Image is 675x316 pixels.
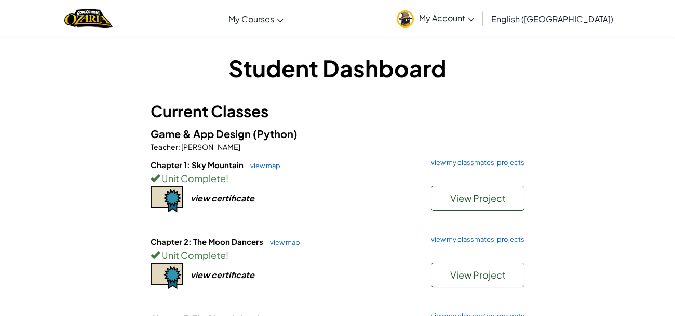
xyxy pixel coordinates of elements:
div: view certificate [191,193,254,203]
div: view certificate [191,269,254,280]
a: English ([GEOGRAPHIC_DATA]) [486,5,618,33]
span: English ([GEOGRAPHIC_DATA]) [491,13,613,24]
span: [PERSON_NAME] [180,142,240,152]
a: view certificate [151,269,254,280]
span: Chapter 2: The Moon Dancers [151,237,265,246]
span: Unit Complete [160,172,226,184]
span: My Account [419,12,475,23]
a: My Courses [223,5,289,33]
span: Chapter 1: Sky Mountain [151,160,245,170]
button: View Project [431,186,524,211]
h3: Current Classes [151,100,524,123]
a: My Account [392,2,480,35]
img: avatar [397,10,414,28]
span: Teacher [151,142,178,152]
a: view my classmates' projects [426,236,524,243]
img: certificate-icon.png [151,263,183,290]
span: View Project [450,192,506,204]
span: ! [226,172,228,184]
h1: Student Dashboard [151,52,524,84]
span: (Python) [253,127,298,140]
a: Ozaria by CodeCombat logo [64,8,113,29]
img: certificate-icon.png [151,186,183,213]
span: : [178,142,180,152]
img: Home [64,8,113,29]
span: ! [226,249,228,261]
span: View Project [450,269,506,281]
a: view my classmates' projects [426,159,524,166]
a: view map [265,238,300,246]
a: view map [245,161,280,170]
span: My Courses [228,13,274,24]
span: Unit Complete [160,249,226,261]
button: View Project [431,263,524,287]
span: Game & App Design [151,127,253,140]
a: view certificate [151,193,254,203]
